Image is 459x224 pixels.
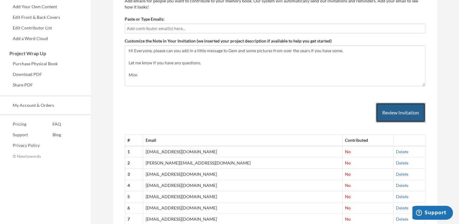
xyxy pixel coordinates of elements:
td: [EMAIL_ADDRESS][DOMAIN_NAME] [143,202,342,214]
th: 6 [125,202,143,214]
span: No [345,194,351,199]
label: Customize the Note in Your Invitation (we inserted your project description if available to help ... [125,38,332,44]
th: Contributed [342,135,393,146]
h3: Project Wrap Up [0,51,91,56]
th: 3 [125,169,143,180]
input: Add contributor email(s) here... [127,25,423,32]
a: Blog [40,130,61,139]
label: Paste or Type Emails: [125,16,164,22]
td: [EMAIL_ADDRESS][DOMAIN_NAME] [143,191,342,202]
a: Delete [396,149,408,154]
span: No [345,216,351,222]
th: 2 [125,158,143,169]
textarea: Hi Everyone, please can you add in a little message to Gem and some pictures from over the years ... [125,46,425,86]
a: FAQ [40,120,61,129]
a: Delete [396,160,408,165]
a: Delete [396,183,408,188]
td: [EMAIL_ADDRESS][DOMAIN_NAME] [143,180,342,191]
a: Delete [396,194,408,199]
td: [PERSON_NAME][EMAIL_ADDRESS][DOMAIN_NAME] [143,158,342,169]
th: Email [143,135,342,146]
span: No [345,205,351,210]
a: Delete [396,216,408,222]
span: No [345,149,351,154]
th: 1 [125,146,143,157]
th: 5 [125,191,143,202]
span: No [345,183,351,188]
th: 4 [125,180,143,191]
a: Delete [396,171,408,177]
a: Delete [396,205,408,210]
iframe: Opens a widget where you can chat to one of our agents [412,206,453,221]
span: No [345,160,351,165]
th: # [125,135,143,146]
td: [EMAIL_ADDRESS][DOMAIN_NAME] [143,169,342,180]
button: Review Invitation [376,103,425,123]
span: No [345,171,351,177]
td: [EMAIL_ADDRESS][DOMAIN_NAME] [143,146,342,157]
